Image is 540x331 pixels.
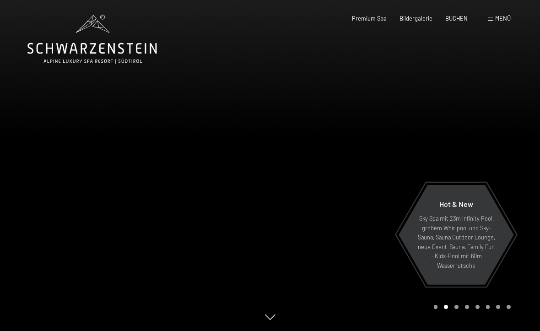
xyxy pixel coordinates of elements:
[454,305,459,309] div: Carousel Page 3
[507,305,511,309] div: Carousel Page 8
[445,15,468,22] a: BUCHEN
[495,15,511,22] span: Menü
[434,305,438,309] div: Carousel Page 1
[475,305,480,309] div: Carousel Page 5
[439,200,473,208] span: Hot & New
[398,184,514,285] a: Hot & New Sky Spa mit 23m Infinity Pool, großem Whirlpool und Sky-Sauna, Sauna Outdoor Lounge, ne...
[431,305,511,309] div: Carousel Pagination
[444,305,448,309] div: Carousel Page 2 (Current Slide)
[486,305,490,309] div: Carousel Page 6
[496,305,500,309] div: Carousel Page 7
[352,15,387,22] a: Premium Spa
[416,214,496,270] p: Sky Spa mit 23m Infinity Pool, großem Whirlpool und Sky-Sauna, Sauna Outdoor Lounge, neue Event-S...
[400,15,432,22] a: Bildergalerie
[465,305,469,309] div: Carousel Page 4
